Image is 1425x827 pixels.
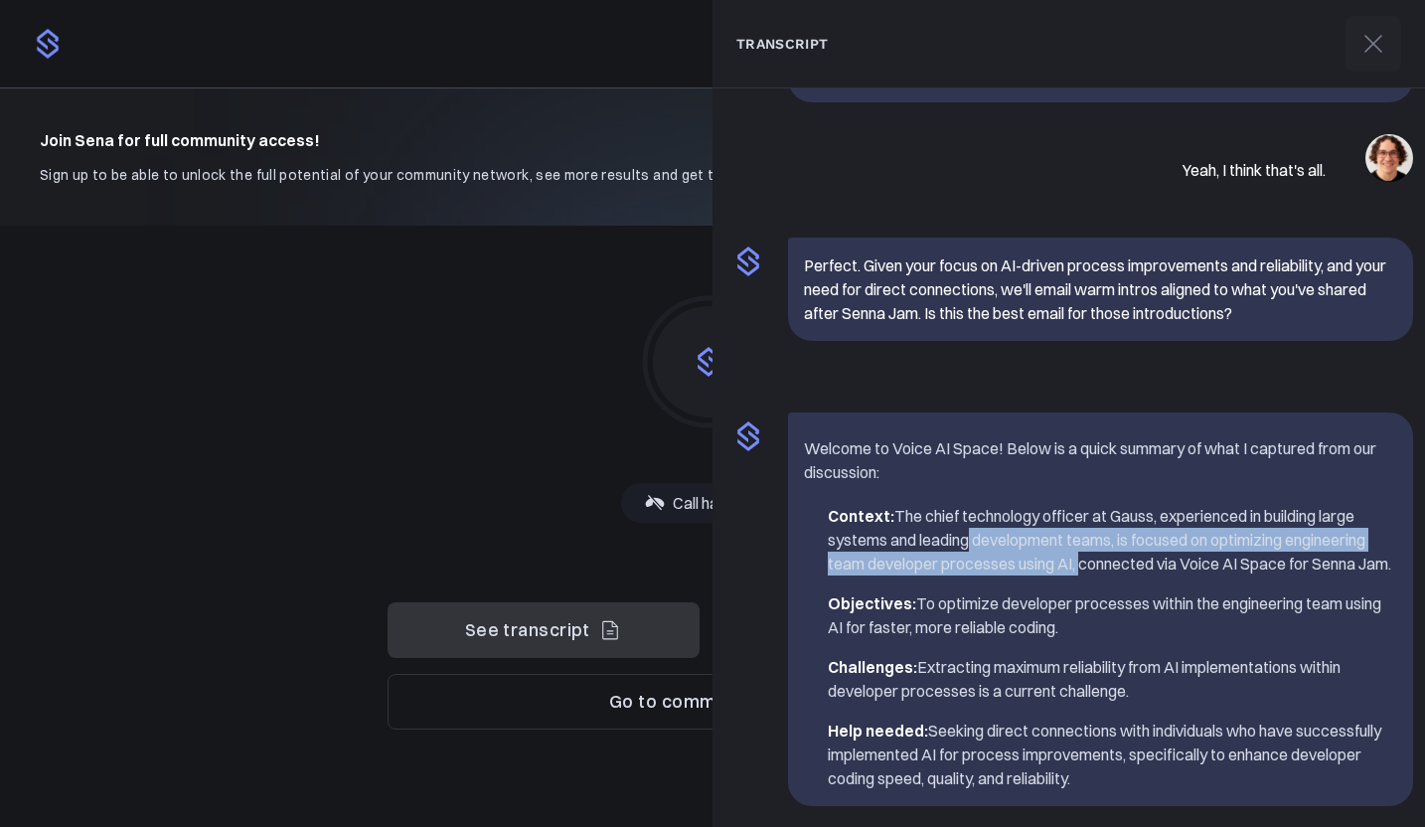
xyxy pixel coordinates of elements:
img: logo.png [32,28,64,60]
span: Challenges: [828,657,917,677]
span: Help needed: [828,721,928,741]
h4: Join Sena for full community access! [40,128,832,152]
button: See transcript [388,602,700,658]
li: Extracting maximum reliability from AI implementations within developer processes is a current ch... [828,655,1397,703]
h5: TRANSCRIPT [736,33,829,55]
button: Go to community page [388,674,1029,730]
a: Go to community page [388,692,1029,712]
li: To optimize developer processes within the engineering team using AI for faster, more reliable co... [828,591,1397,639]
li: Seeking direct connections with individuals who have successfully implemented AI for process impr... [828,719,1397,790]
span: Context: [828,506,894,526]
p: Welcome to Voice AI Space! Below is a quick summary of what I captured from our discussion: [804,436,1397,484]
li: The chief technology officer at Gauss, experienced in building large systems and leading developm... [828,504,1397,576]
p: Perfect. Given your focus on AI-driven process improvements and reliability, and your need for di... [804,253,1397,325]
p: Call has ended [673,491,773,515]
span: Objectives: [828,593,916,613]
img: 76f5fe0e2d69d8aff4c8ccfd8c1afeea65cb3216.jpg [1365,134,1413,182]
p: Sign up to be able to unlock the full potential of your community network, see more results and g... [40,164,832,186]
p: Yeah, I think that's all. [1183,158,1326,182]
span: See transcript [465,616,590,645]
